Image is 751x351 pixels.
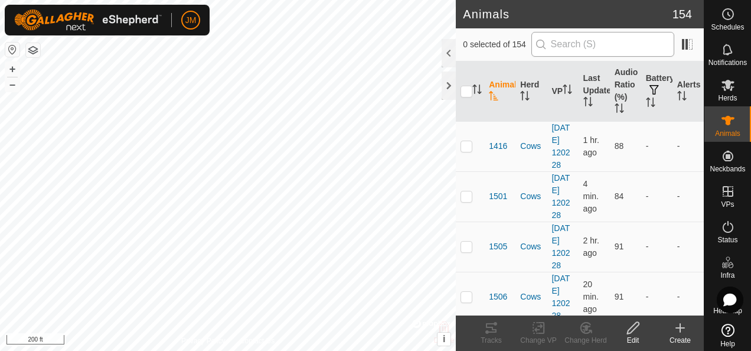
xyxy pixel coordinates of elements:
[583,179,599,213] span: Aug 27, 2025, 1:52 PM
[641,222,672,272] td: -
[646,99,655,109] p-sorticon: Activate to sort
[5,77,19,92] button: –
[583,135,599,157] span: Aug 27, 2025, 12:51 PM
[520,190,542,203] div: Cows
[547,61,578,122] th: VP
[710,165,745,173] span: Neckbands
[641,121,672,171] td: -
[615,105,624,115] p-sorticon: Activate to sort
[562,335,609,346] div: Change Herd
[551,223,570,270] a: [DATE] 120228
[463,38,531,51] span: 0 selected of 154
[489,93,498,102] p-sorticon: Activate to sort
[615,242,624,251] span: 91
[26,43,40,57] button: Map Layers
[443,334,445,344] span: i
[484,61,515,122] th: Animal
[672,5,692,23] span: 154
[579,61,610,122] th: Last Updated
[583,99,593,108] p-sorticon: Activate to sort
[5,43,19,57] button: Reset Map
[520,93,530,102] p-sorticon: Activate to sort
[713,307,742,314] span: Heatmap
[615,292,624,301] span: 91
[672,171,704,222] td: -
[531,32,674,57] input: Search (S)
[551,274,570,320] a: [DATE] 120228
[520,240,542,253] div: Cows
[672,61,704,122] th: Alerts
[520,140,542,152] div: Cows
[551,173,570,220] a: [DATE] 120228
[641,272,672,322] td: -
[609,335,657,346] div: Edit
[717,236,737,243] span: Status
[185,14,197,27] span: JM
[708,59,747,66] span: Notifications
[515,335,562,346] div: Change VP
[472,86,482,96] p-sorticon: Activate to sort
[463,7,672,21] h2: Animals
[515,61,547,122] th: Herd
[672,121,704,171] td: -
[5,62,19,76] button: +
[615,141,624,151] span: 88
[711,24,744,31] span: Schedules
[181,336,226,346] a: Privacy Policy
[520,291,542,303] div: Cows
[641,171,672,222] td: -
[583,236,599,258] span: Aug 27, 2025, 11:37 AM
[610,61,641,122] th: Audio Ratio (%)
[657,335,704,346] div: Create
[677,93,687,102] p-sorticon: Activate to sort
[489,240,507,253] span: 1505
[672,222,704,272] td: -
[715,130,740,137] span: Animals
[240,336,275,346] a: Contact Us
[551,123,570,170] a: [DATE] 120228
[563,86,572,96] p-sorticon: Activate to sort
[468,335,515,346] div: Tracks
[720,272,734,279] span: Infra
[721,201,734,208] span: VPs
[583,279,599,314] span: Aug 27, 2025, 1:36 PM
[489,140,507,152] span: 1416
[641,61,672,122] th: Battery
[489,190,507,203] span: 1501
[718,95,737,102] span: Herds
[489,291,507,303] span: 1506
[437,333,450,346] button: i
[720,340,735,347] span: Help
[14,9,162,31] img: Gallagher Logo
[672,272,704,322] td: -
[615,191,624,201] span: 84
